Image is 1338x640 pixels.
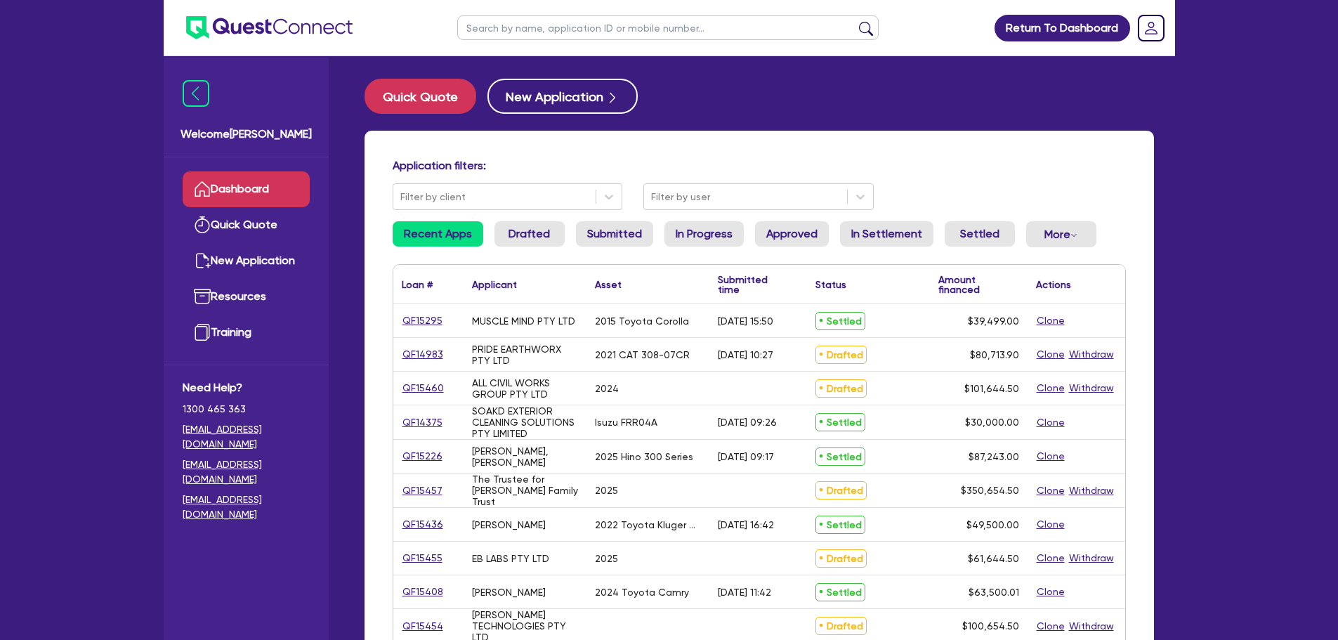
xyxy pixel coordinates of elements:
a: Dashboard [183,171,310,207]
a: QF15408 [402,584,444,600]
div: EB LABS PTY LTD [472,553,549,564]
div: Amount financed [938,275,1019,294]
img: training [194,324,211,341]
h4: Application filters: [393,159,1126,172]
span: Drafted [815,379,867,398]
a: New Application [183,243,310,279]
span: Drafted [815,481,867,499]
span: $61,644.50 [968,553,1019,564]
div: 2015 Toyota Corolla [595,315,689,327]
div: Loan # [402,280,433,289]
a: Return To Dashboard [995,15,1130,41]
a: QF15295 [402,313,443,329]
a: Training [183,315,310,351]
div: 2024 [595,383,619,394]
div: 2021 CAT 308-07CR [595,349,690,360]
button: Clone [1036,380,1065,396]
a: Recent Apps [393,221,483,247]
div: ALL CIVIL WORKS GROUP PTY LTD [472,377,578,400]
img: resources [194,288,211,305]
div: 2025 [595,485,618,496]
div: [DATE] 15:50 [718,315,773,327]
span: $100,654.50 [962,620,1019,632]
div: [DATE] 11:42 [718,587,771,598]
a: [EMAIL_ADDRESS][DOMAIN_NAME] [183,492,310,522]
span: Welcome [PERSON_NAME] [181,126,312,143]
a: QF15454 [402,618,444,634]
div: Applicant [472,280,517,289]
button: New Application [487,79,638,114]
span: $101,644.50 [964,383,1019,394]
button: Dropdown toggle [1026,221,1096,247]
button: Clone [1036,346,1065,363]
button: Withdraw [1068,380,1115,396]
div: Submitted time [718,275,786,294]
div: PRIDE EARTHWORX PTY LTD [472,344,578,366]
a: Dropdown toggle [1133,10,1169,46]
div: 2025 [595,553,618,564]
a: QF14375 [402,414,443,431]
button: Clone [1036,483,1065,499]
a: Resources [183,279,310,315]
button: Clone [1036,414,1065,431]
button: Clone [1036,516,1065,533]
div: [DATE] 10:27 [718,349,773,360]
div: The Trustee for [PERSON_NAME] Family Trust [472,474,578,507]
img: icon-menu-close [183,80,209,107]
input: Search by name, application ID or mobile number... [457,15,879,40]
button: Withdraw [1068,618,1115,634]
div: [DATE] 09:26 [718,417,777,428]
span: 1300 465 363 [183,402,310,417]
button: Withdraw [1068,346,1115,363]
span: Drafted [815,617,867,635]
a: In Progress [664,221,744,247]
button: Withdraw [1068,550,1115,566]
span: Settled [815,413,865,431]
a: QF15460 [402,380,445,396]
div: MUSCLE MIND PTY LTD [472,315,575,327]
div: [DATE] 16:42 [718,519,774,530]
div: Actions [1036,280,1071,289]
span: $39,499.00 [968,315,1019,327]
span: Settled [815,516,865,534]
span: $30,000.00 [965,417,1019,428]
a: Approved [755,221,829,247]
a: Quick Quote [183,207,310,243]
div: [PERSON_NAME] [472,587,546,598]
span: Drafted [815,549,867,568]
span: Settled [815,448,865,466]
span: Drafted [815,346,867,364]
button: Quick Quote [365,79,476,114]
span: Need Help? [183,379,310,396]
div: Isuzu FRR04A [595,417,657,428]
div: [DATE] 09:17 [718,451,774,462]
button: Clone [1036,550,1065,566]
div: [PERSON_NAME] [472,519,546,530]
button: Clone [1036,448,1065,464]
button: Clone [1036,618,1065,634]
a: Quick Quote [365,79,487,114]
div: Status [815,280,846,289]
div: Asset [595,280,622,289]
a: [EMAIL_ADDRESS][DOMAIN_NAME] [183,422,310,452]
div: 2025 Hino 300 Series [595,451,693,462]
span: Settled [815,312,865,330]
a: QF15457 [402,483,443,499]
div: 2024 Toyota Camry [595,587,689,598]
div: [PERSON_NAME], [PERSON_NAME] [472,445,578,468]
div: 2022 Toyota Kluger GXL [595,519,701,530]
span: Settled [815,583,865,601]
span: $87,243.00 [969,451,1019,462]
span: $63,500.01 [969,587,1019,598]
a: QF15455 [402,550,443,566]
button: Clone [1036,313,1065,329]
span: $80,713.90 [970,349,1019,360]
div: SOAKD EXTERIOR CLEANING SOLUTIONS PTY LIMITED [472,405,578,439]
img: new-application [194,252,211,269]
span: $350,654.50 [961,485,1019,496]
a: In Settlement [840,221,933,247]
a: QF15436 [402,516,444,533]
img: quest-connect-logo-blue [186,16,353,39]
a: QF14983 [402,346,444,363]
